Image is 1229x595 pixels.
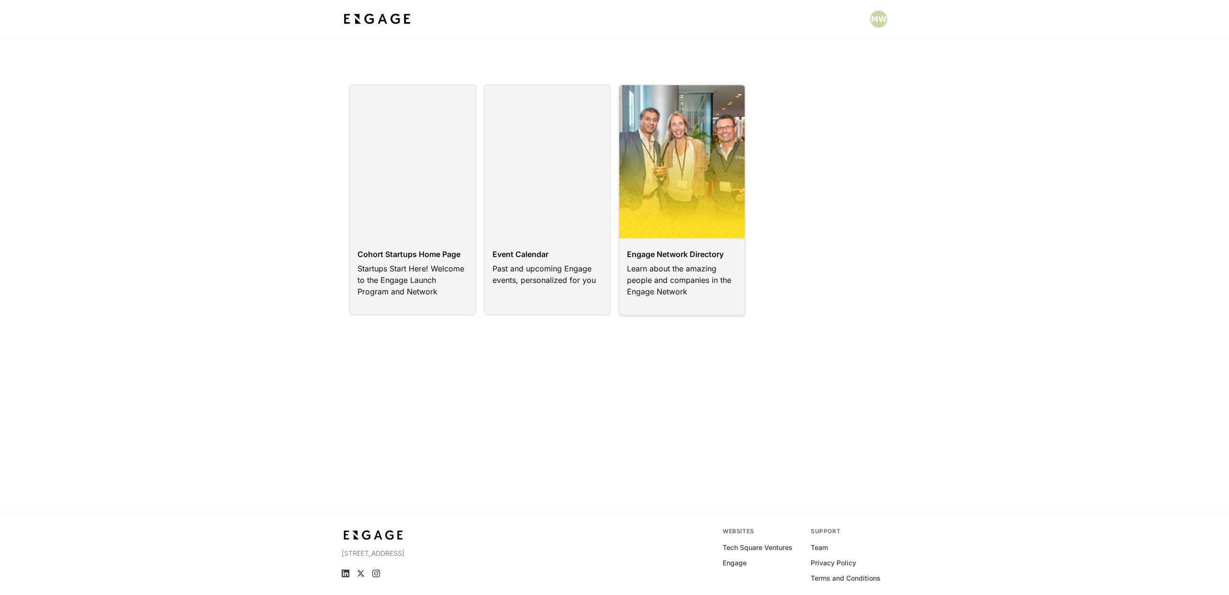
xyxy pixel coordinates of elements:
[811,528,887,535] div: Support
[342,570,349,577] a: LinkedIn
[723,558,747,568] a: Engage
[372,570,380,577] a: Instagram
[723,528,799,535] div: Websites
[811,573,881,583] a: Terms and Conditions
[342,570,508,577] ul: Social media
[342,549,508,558] p: [STREET_ADDRESS]
[723,543,793,552] a: Tech Square Ventures
[811,558,856,568] a: Privacy Policy
[870,11,887,28] img: Profile picture of Michael Wood
[870,11,887,28] button: Open profile menu
[342,528,405,543] img: bdf1fb74-1727-4ba0-a5bd-bc74ae9fc70b.jpeg
[357,570,365,577] a: X (Twitter)
[342,11,413,28] img: bdf1fb74-1727-4ba0-a5bd-bc74ae9fc70b.jpeg
[811,543,828,552] a: Team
